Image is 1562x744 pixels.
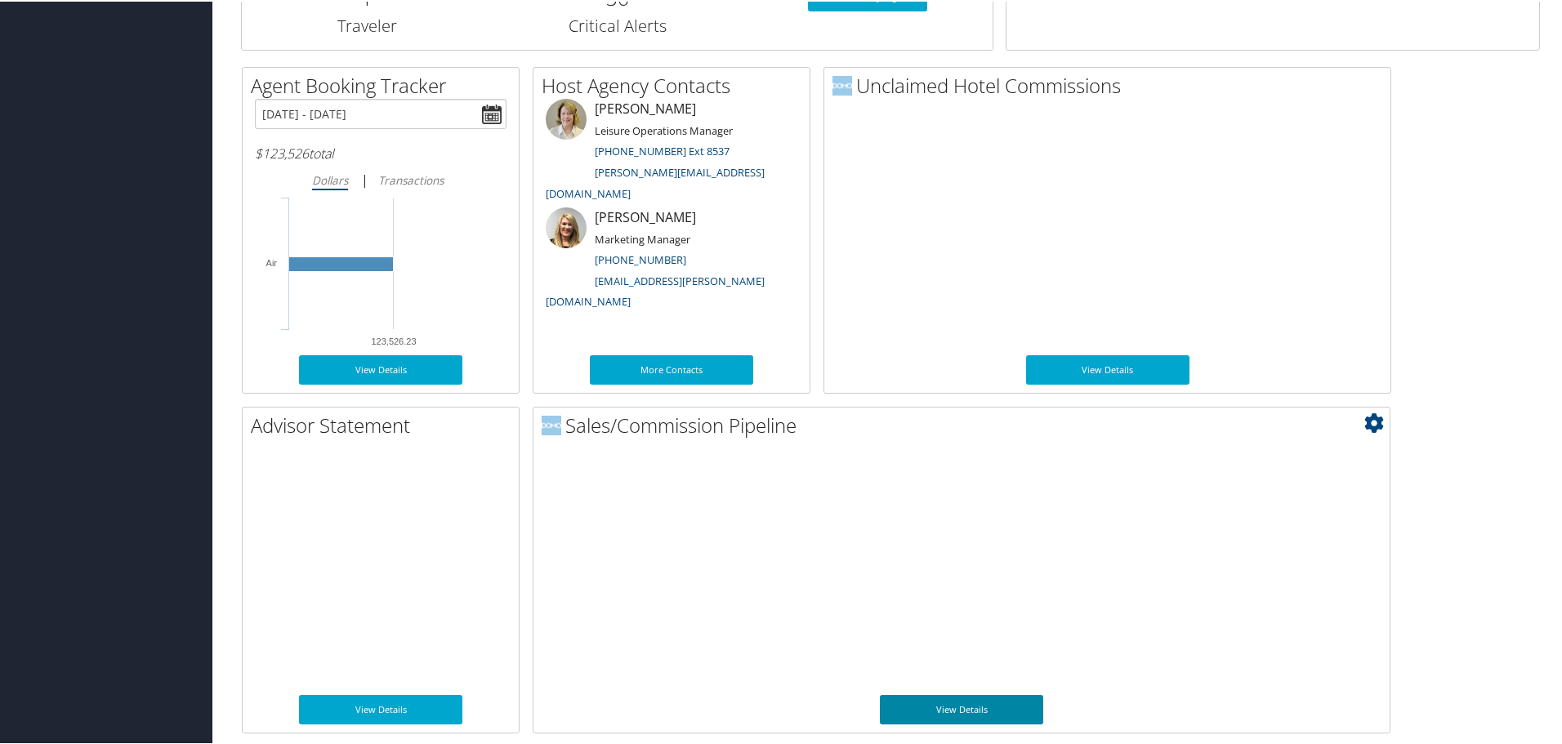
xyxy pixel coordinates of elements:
[832,70,1390,98] h2: Unclaimed Hotel Commissions
[542,70,810,98] h2: Host Agency Contacts
[595,142,730,157] a: [PHONE_NUMBER] Ext 8537
[266,256,278,266] tspan: Air
[595,122,733,136] small: Leisure Operations Manager
[312,171,348,186] i: Dollars
[590,354,753,383] a: More Contacts
[254,13,480,36] h3: Traveler
[251,70,519,98] h2: Agent Booking Tracker
[538,206,806,314] li: [PERSON_NAME]
[880,693,1043,723] a: View Details
[542,410,1390,438] h2: Sales/Commission Pipeline
[255,143,309,161] span: $123,526
[251,410,519,438] h2: Advisor Statement
[546,163,765,199] a: [PERSON_NAME][EMAIL_ADDRESS][DOMAIN_NAME]
[378,171,444,186] i: Transactions
[595,251,686,265] a: [PHONE_NUMBER]
[299,693,462,723] a: View Details
[832,74,852,94] img: domo-logo.png
[546,206,587,247] img: ali-moffitt.jpg
[546,272,765,308] a: [EMAIL_ADDRESS][PERSON_NAME][DOMAIN_NAME]
[255,168,507,189] div: |
[538,97,806,206] li: [PERSON_NAME]
[542,414,561,434] img: domo-logo.png
[595,230,690,245] small: Marketing Manager
[546,97,587,138] img: meredith-price.jpg
[1026,354,1189,383] a: View Details
[299,354,462,383] a: View Details
[371,335,416,345] tspan: 123,526.23
[504,13,730,36] h3: Critical Alerts
[255,143,507,161] h6: total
